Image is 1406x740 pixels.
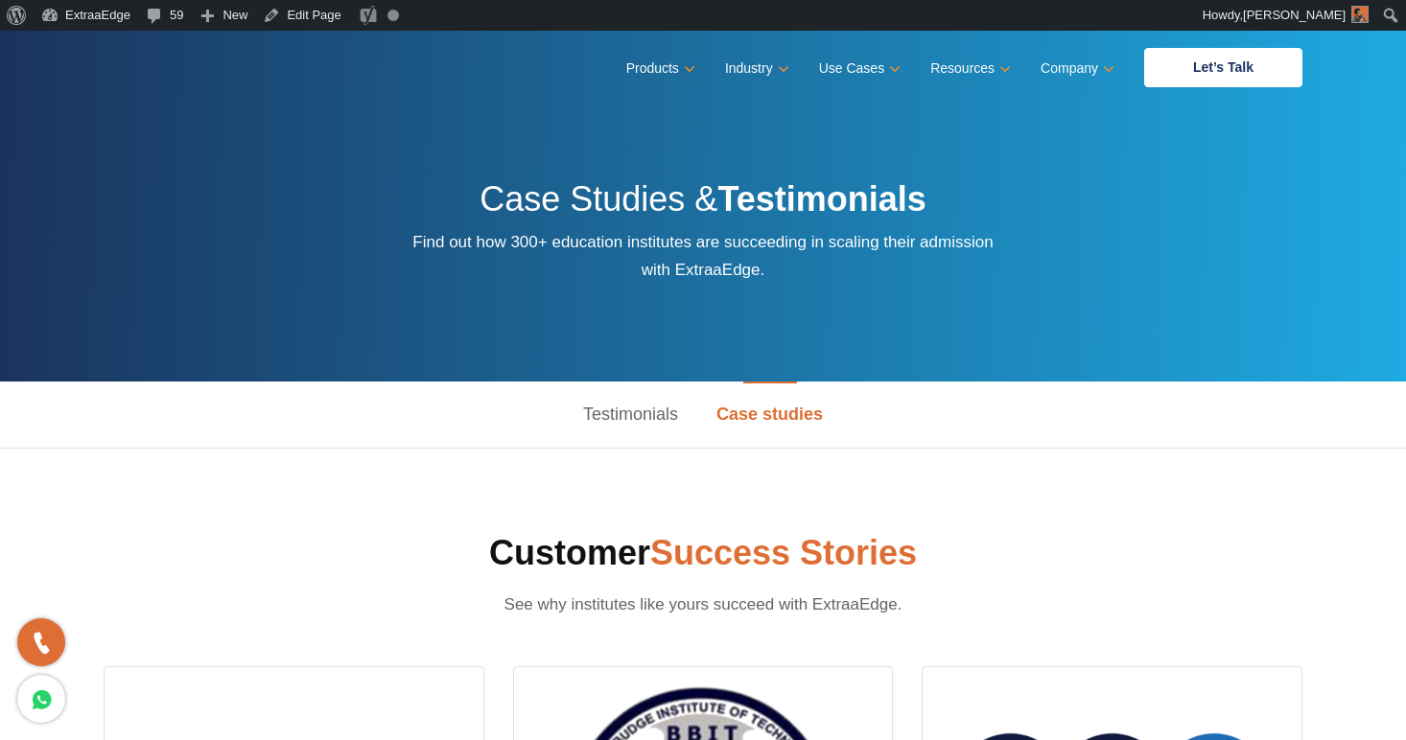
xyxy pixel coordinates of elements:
a: Testimonials [564,382,697,448]
span: Success Stories [650,533,917,572]
a: Resources [930,55,1007,82]
a: Industry [725,55,785,82]
a: Company [1041,55,1111,82]
a: Use Cases [819,55,897,82]
h2: Case Studies & [410,176,996,228]
h2: Customer [104,530,1302,576]
a: Case studies [697,382,842,448]
p: Find out how 300+ education institutes are succeeding in scaling their admission with ExtraaEdge. [410,228,996,284]
strong: Testimonials [717,179,926,219]
span: [PERSON_NAME] [1243,8,1346,22]
a: Products [626,55,691,82]
p: See why institutes like yours succeed with ExtraaEdge. [457,590,950,618]
a: Let’s Talk [1144,48,1302,87]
